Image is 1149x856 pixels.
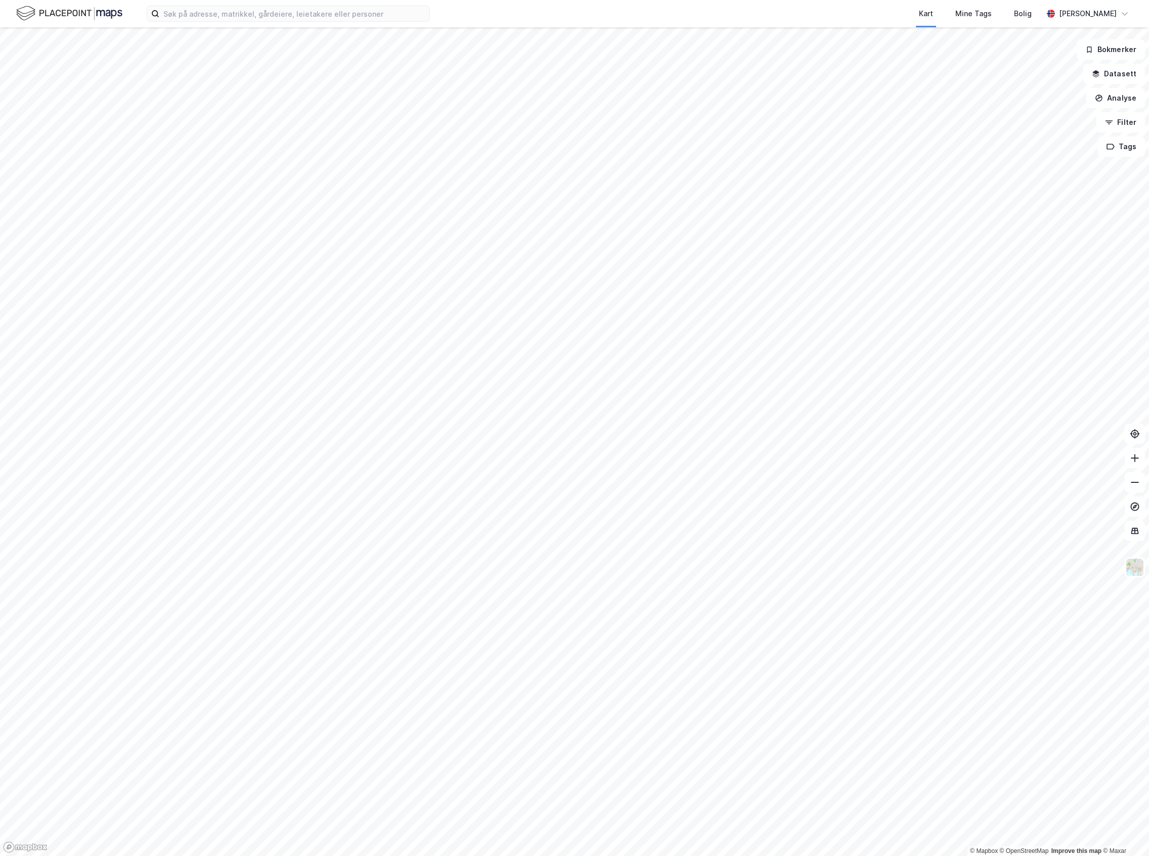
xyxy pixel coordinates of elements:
div: Kart [919,8,933,20]
a: Mapbox homepage [3,841,48,853]
img: Z [1125,558,1144,577]
div: [PERSON_NAME] [1059,8,1117,20]
button: Analyse [1086,88,1145,108]
input: Søk på adresse, matrikkel, gårdeiere, leietakere eller personer [159,6,429,21]
a: Improve this map [1051,847,1101,854]
a: Mapbox [970,847,998,854]
div: Mine Tags [955,8,992,20]
img: logo.f888ab2527a4732fd821a326f86c7f29.svg [16,5,122,22]
button: Filter [1096,112,1145,132]
button: Datasett [1083,64,1145,84]
div: Bolig [1014,8,1032,20]
button: Bokmerker [1077,39,1145,60]
iframe: Chat Widget [1098,807,1149,856]
button: Tags [1098,137,1145,157]
a: OpenStreetMap [1000,847,1049,854]
div: Kontrollprogram for chat [1098,807,1149,856]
